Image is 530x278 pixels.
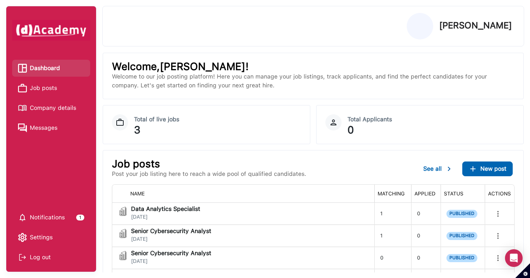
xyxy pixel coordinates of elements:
[18,252,84,263] div: Log out
[445,164,453,173] img: ...
[112,114,128,131] img: Job Dashboard
[131,258,211,264] span: [DATE]
[374,203,411,225] div: 1
[417,161,459,176] button: See all...
[18,253,27,262] img: Log out
[378,191,404,197] span: MATCHING
[446,210,477,218] span: PUBLISHED
[18,102,84,114] a: Company details iconCompany details
[18,84,27,93] img: Job posts icon
[439,21,512,30] p: [PERSON_NAME]
[374,247,411,269] div: 0
[30,122,57,133] span: Messages
[131,214,200,220] span: [DATE]
[30,63,60,74] span: Dashboard
[411,247,441,269] div: 0
[134,114,301,125] div: Total of live jobs
[112,62,515,71] p: Welcome,
[444,191,463,197] span: STATUS
[407,13,433,39] img: Profile
[446,232,477,240] span: PUBLISHED
[469,164,477,173] img: ...
[112,72,515,90] p: Welcome to our job posting platform! Here you can manage your job listings, track applicants, and...
[12,20,90,41] img: dAcademy
[347,114,515,125] div: Total Applicants
[491,229,505,243] button: more
[505,249,523,267] div: Open Intercom Messenger
[18,63,84,74] a: Dashboard iconDashboard
[112,170,306,178] p: Post your job listing here to reach a wide pool of qualified candidates.
[374,225,411,247] div: 1
[480,165,506,172] span: New post
[18,122,84,133] a: Messages iconMessages
[462,161,513,176] button: ...New post
[18,83,84,94] a: Job posts iconJob posts
[18,64,27,73] img: Dashboard icon
[131,206,200,212] span: Data Analytics Specialist
[112,159,306,168] p: Job posts
[130,191,145,197] span: NAME
[30,232,53,243] span: Settings
[134,125,301,135] div: 3
[347,125,515,135] div: 0
[491,251,505,265] button: more
[18,233,27,242] img: setting
[488,191,511,197] span: ACTIONS
[30,212,65,223] span: Notifications
[18,213,27,222] img: setting
[423,165,442,172] span: See all
[118,206,128,216] img: jobi
[411,203,441,225] div: 0
[325,114,342,131] img: Icon Circle
[118,228,128,239] img: jobi
[411,225,441,247] div: 0
[414,191,435,197] span: APPLIED
[131,250,211,256] span: Senior Cybersecurity Analyst
[446,254,477,262] span: PUBLISHED
[131,236,211,242] span: [DATE]
[76,215,84,220] div: 1
[18,104,27,112] img: Company details icon
[30,83,57,94] span: Job posts
[30,102,76,114] span: Company details
[491,206,505,221] button: more
[515,263,530,278] button: Set cookie preferences
[118,250,128,261] img: jobi
[18,124,27,132] img: Messages icon
[131,228,211,234] span: Senior Cybersecurity Analyst
[160,60,249,73] span: [PERSON_NAME] !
